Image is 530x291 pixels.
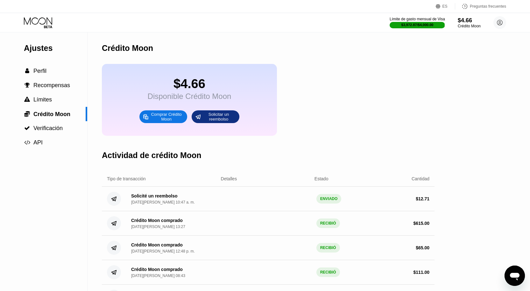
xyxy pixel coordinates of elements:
font:  [24,97,30,102]
font: 111.00 [416,270,429,275]
font: RECIBIÓ [320,270,336,274]
font: Tipo de transacción [107,176,146,181]
font: $ [413,270,416,275]
font: Límites [33,96,52,103]
font: Actividad de crédito Moon [102,151,201,160]
iframe: Botón para iniciar la ventana de mensajería, conversación en curso [505,266,525,286]
font: Crédito Moon comprado [131,218,183,223]
font: $ [416,245,418,250]
div: $4.66Crédito Moon [458,17,481,28]
font: $ [416,196,418,201]
font: $ [413,221,416,226]
font: $4,000.00 [418,23,434,27]
font: Verificación [33,125,63,131]
font: Crédito Moon [102,44,153,52]
font:  [24,125,30,131]
font: Ajustes [24,44,53,52]
font: $4.66 [458,17,472,24]
font: [DATE][PERSON_NAME] 10:47 a. m. [131,200,195,204]
font: $4.66 [173,77,205,91]
font: Perfil [33,68,46,74]
font:  [24,140,30,145]
font: RECIBIÓ [320,221,336,225]
font: [DATE][PERSON_NAME] 13:27 [131,225,185,229]
font: Crédito Moon comprado [131,242,183,247]
font: 65.00 [418,245,429,250]
font: Detalles [221,176,237,181]
font: $3,972.87 [401,23,417,27]
div:  [24,68,30,74]
font: Comprar Crédito Moon [151,112,183,121]
div: Límite de gasto mensual de Visa$3,972.87/$4,000.00 [390,17,445,28]
font: Solicité un reembolso [131,193,177,198]
font: Crédito Moon [458,24,481,28]
font: Recompensas [33,82,70,88]
font:  [25,68,29,74]
font: Solicitar un reembolso [208,112,230,121]
div: Solicitar un reembolso [192,110,239,123]
font: Estado [314,176,329,181]
font:  [25,82,30,88]
font: Límite de gasto mensual de Visa [390,17,445,21]
font: ES [442,4,448,9]
font:  [24,111,30,117]
font: Crédito Moon [33,111,70,117]
font: / [417,23,418,27]
font: Crédito Moon comprado [131,267,183,272]
div: ES [436,3,455,10]
div: Comprar Crédito Moon [139,110,187,123]
font: Cantidad [412,176,429,181]
font: [DATE][PERSON_NAME] 08:43 [131,274,185,278]
font: [DATE][PERSON_NAME] 12:48 p. m. [131,249,195,253]
font: 615.00 [416,221,429,226]
font: RECIBIÓ [320,246,336,250]
font: ENVIADO [320,197,338,201]
font: Preguntas frecuentes [470,4,506,9]
font: API [33,139,43,146]
font: 12.71 [418,196,429,201]
font: Disponible Crédito Moon [148,92,231,100]
div: Preguntas frecuentes [455,3,506,10]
